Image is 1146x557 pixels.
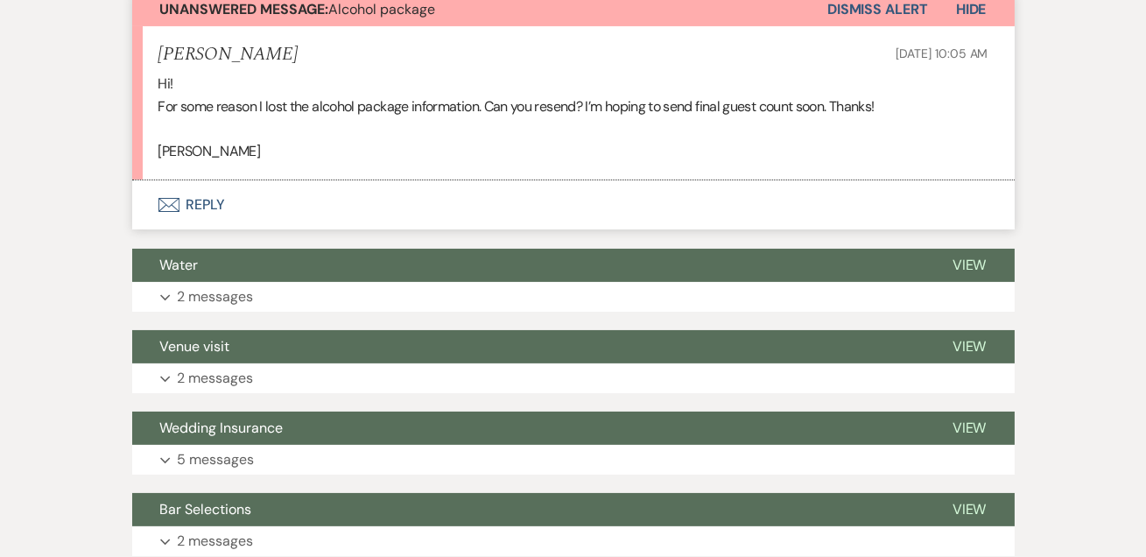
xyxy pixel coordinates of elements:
[160,256,199,274] span: Water
[132,282,1015,312] button: 2 messages
[178,367,254,390] p: 2 messages
[132,412,925,445] button: Wedding Insurance
[160,500,252,518] span: Bar Selections
[925,330,1015,363] button: View
[925,493,1015,526] button: View
[132,249,925,282] button: Water
[178,530,254,553] p: 2 messages
[178,448,255,471] p: 5 messages
[160,337,230,356] span: Venue visit
[132,363,1015,393] button: 2 messages
[132,180,1015,229] button: Reply
[132,330,925,363] button: Venue visit
[158,44,298,66] h5: [PERSON_NAME]
[158,95,988,118] p: For some reason I lost the alcohol package information. Can you resend? I’m hoping to send final ...
[925,412,1015,445] button: View
[953,419,987,437] span: View
[132,493,925,526] button: Bar Selections
[178,286,254,308] p: 2 messages
[953,337,987,356] span: View
[158,73,988,95] p: Hi!
[132,526,1015,556] button: 2 messages
[953,500,987,518] span: View
[896,46,988,61] span: [DATE] 10:05 AM
[953,256,987,274] span: View
[158,140,988,163] p: [PERSON_NAME]
[132,445,1015,475] button: 5 messages
[160,419,284,437] span: Wedding Insurance
[925,249,1015,282] button: View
